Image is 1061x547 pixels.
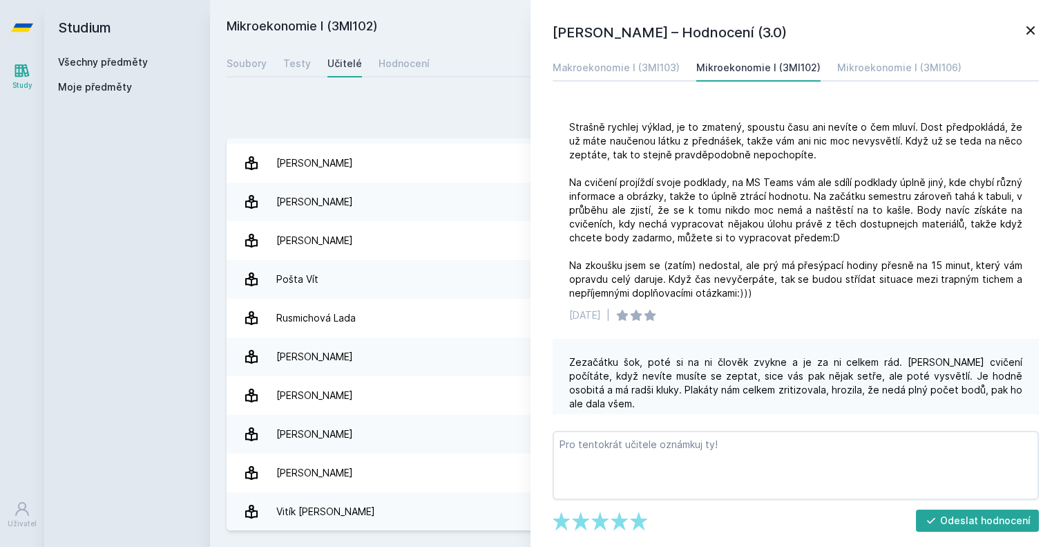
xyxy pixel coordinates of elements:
[606,308,610,322] div: |
[379,50,430,77] a: Hodnocení
[58,80,132,94] span: Moje předměty
[3,494,41,536] a: Uživatel
[276,343,353,371] div: [PERSON_NAME]
[227,183,1044,221] a: [PERSON_NAME] 2 hodnocení 5.0
[276,149,353,177] div: [PERSON_NAME]
[916,510,1040,532] button: Odeslat hodnocení
[276,382,353,409] div: [PERSON_NAME]
[227,17,890,39] h2: Mikroekonomie I (3MI102)
[227,221,1044,260] a: [PERSON_NAME] 3 hodnocení 5.0
[276,304,356,332] div: Rusmichová Lada
[276,498,375,526] div: Vitík [PERSON_NAME]
[227,492,1044,531] a: Vitík [PERSON_NAME] 4 hodnocení 2.5
[227,454,1044,492] a: [PERSON_NAME] 3 hodnocení 4.0
[227,144,1044,183] a: [PERSON_NAME] 1 hodnocení 4.0
[58,56,148,68] a: Všechny předměty
[276,227,353,254] div: [PERSON_NAME]
[12,80,32,91] div: Study
[569,120,1022,300] div: Strašně rychlej výklad, je to zmatený, spoustu času ani nevíte o čem mluví. Dost předpokládá, že ...
[227,50,267,77] a: Soubory
[227,337,1044,376] a: [PERSON_NAME] 10 hodnocení 3.7
[276,266,318,293] div: Pošta Vít
[276,188,353,216] div: [PERSON_NAME]
[227,260,1044,299] a: Pošta Vít 5 hodnocení 2.6
[283,57,311,71] div: Testy
[8,519,37,529] div: Uživatel
[327,57,362,71] div: Učitelé
[227,376,1044,415] a: [PERSON_NAME] 2 hodnocení 5.0
[227,415,1044,454] a: [PERSON_NAME] 11 hodnocení 4.3
[569,308,601,322] div: [DATE]
[327,50,362,77] a: Učitelé
[227,299,1044,337] a: Rusmichová Lada 8 hodnocení 2.8
[276,420,353,448] div: [PERSON_NAME]
[227,57,267,71] div: Soubory
[276,459,353,487] div: [PERSON_NAME]
[379,57,430,71] div: Hodnocení
[3,55,41,98] a: Study
[283,50,311,77] a: Testy
[569,355,1022,411] div: Zezačátku šok, poté si na ni člověk zvykne a je za ni celkem rád. [PERSON_NAME] cvičení počítáte,...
